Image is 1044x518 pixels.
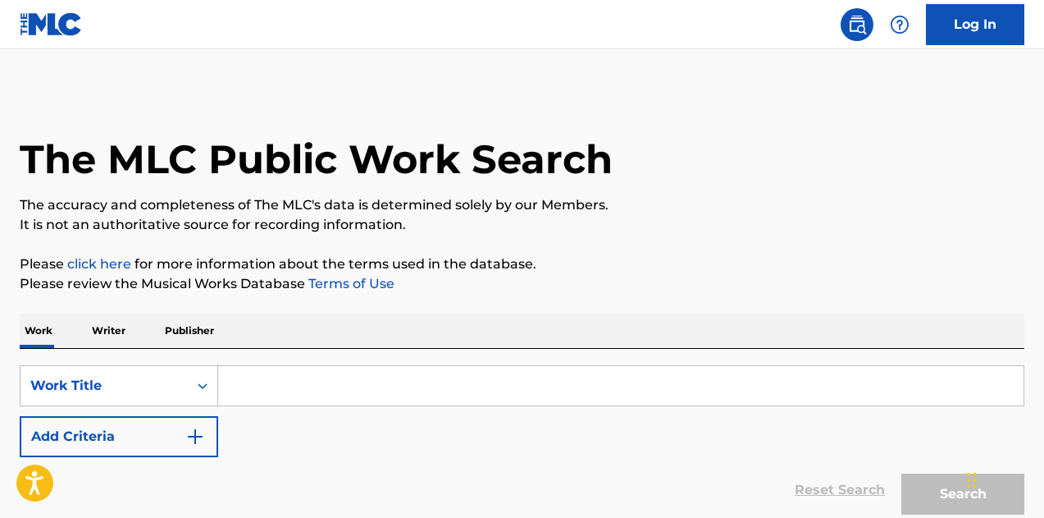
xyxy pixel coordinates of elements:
[962,439,1044,518] iframe: Chat Widget
[185,427,205,447] img: 9d2ae6d4665cec9f34b9.svg
[305,276,394,291] a: Terms of Use
[30,376,178,396] div: Work Title
[847,15,867,34] img: search
[20,12,83,36] img: MLC Logo
[20,135,613,184] h1: The MLC Public Work Search
[841,8,873,41] a: Public Search
[890,15,910,34] img: help
[87,314,130,348] p: Writer
[967,456,977,505] div: Drag
[20,195,1024,215] p: The accuracy and completeness of The MLC's data is determined solely by our Members.
[160,314,219,348] p: Publisher
[67,256,131,272] a: click here
[20,416,218,457] button: Add Criteria
[883,8,916,41] div: Help
[20,274,1024,294] p: Please review the Musical Works Database
[20,254,1024,274] p: Please for more information about the terms used in the database.
[20,215,1024,235] p: It is not an authoritative source for recording information.
[20,314,57,348] p: Work
[926,4,1024,45] a: Log In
